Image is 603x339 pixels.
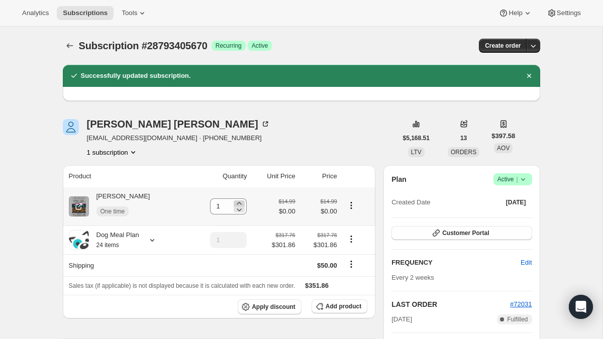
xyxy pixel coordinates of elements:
[69,196,89,216] img: product img
[391,258,521,268] h2: FREQUENCY
[460,134,467,142] span: 13
[16,6,55,20] button: Analytics
[343,200,359,211] button: Product actions
[485,42,521,50] span: Create order
[305,282,329,289] span: $351.86
[69,282,295,289] span: Sales tax (if applicable) is not displayed because it is calculated with each new order.
[397,131,436,145] button: $5,168.51
[279,206,295,216] span: $0.00
[391,226,532,240] button: Customer Portal
[63,119,79,135] span: Shari Sabourin
[79,40,208,51] span: Subscription #28793405670
[63,39,77,53] button: Subscriptions
[522,69,536,83] button: Dismiss notification
[252,303,295,311] span: Apply discount
[497,174,528,184] span: Active
[521,258,532,268] span: Edit
[317,262,337,269] span: $50.00
[22,9,49,17] span: Analytics
[100,207,125,215] span: One time
[87,133,270,143] span: [EMAIL_ADDRESS][DOMAIN_NAME] · [PHONE_NUMBER]
[122,9,137,17] span: Tools
[69,231,89,249] img: product img
[272,240,295,250] span: $301.86
[321,198,337,204] small: $14.99
[250,165,298,187] th: Unit Price
[507,315,528,323] span: Fulfilled
[343,259,359,270] button: Shipping actions
[497,145,510,152] span: AOV
[216,42,242,50] span: Recurring
[391,197,430,207] span: Created Date
[506,198,526,206] span: [DATE]
[312,299,367,313] button: Add product
[454,131,473,145] button: 13
[318,232,337,238] small: $317.76
[238,299,301,314] button: Apply discount
[491,131,515,141] span: $397.58
[391,274,434,281] span: Every 2 weeks
[57,6,114,20] button: Subscriptions
[510,299,532,309] button: #72031
[451,149,476,156] span: ORDERS
[509,9,522,17] span: Help
[87,147,138,157] button: Product actions
[89,230,139,250] div: Dog Meal Plan
[403,134,430,142] span: $5,168.51
[252,42,268,50] span: Active
[326,302,361,310] span: Add product
[557,9,581,17] span: Settings
[541,6,587,20] button: Settings
[515,255,538,271] button: Edit
[510,300,532,308] a: #72031
[343,234,359,245] button: Product actions
[63,165,190,187] th: Product
[492,6,538,20] button: Help
[391,314,412,324] span: [DATE]
[442,229,489,237] span: Customer Portal
[87,119,270,129] div: [PERSON_NAME] [PERSON_NAME]
[569,295,593,319] div: Open Intercom Messenger
[279,198,295,204] small: $14.99
[190,165,250,187] th: Quantity
[63,9,108,17] span: Subscriptions
[479,39,527,53] button: Create order
[391,174,407,184] h2: Plan
[298,165,340,187] th: Price
[63,254,190,276] th: Shipping
[301,240,337,250] span: $301.86
[411,149,422,156] span: LTV
[116,6,153,20] button: Tools
[89,191,150,221] div: [PERSON_NAME]
[81,71,191,81] h2: Successfully updated subscription.
[276,232,295,238] small: $317.76
[96,242,119,249] small: 24 items
[500,195,532,209] button: [DATE]
[301,206,337,216] span: $0.00
[391,299,510,309] h2: LAST ORDER
[516,175,518,183] span: |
